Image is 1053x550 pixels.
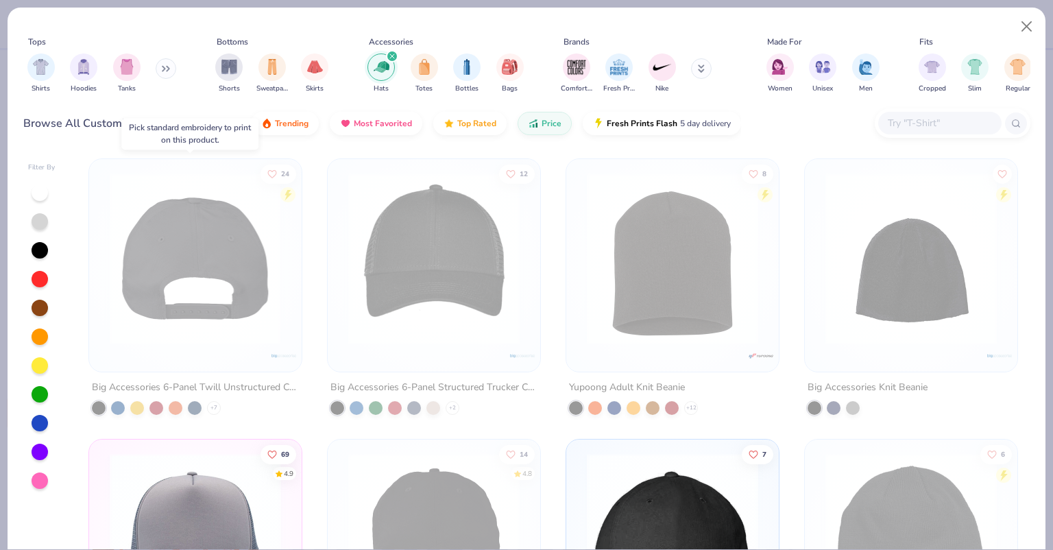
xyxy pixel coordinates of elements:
div: filter for Shirts [27,53,55,94]
img: Nike Image [652,57,673,77]
button: filter button [453,53,481,94]
span: Bottles [455,84,479,94]
img: 3e8dc27c-2277-4022-ac7c-fb6e0773d416 [819,173,1004,344]
button: filter button [367,53,395,94]
img: Regular Image [1010,59,1026,75]
span: Comfort Colors [561,84,592,94]
span: Totes [415,84,433,94]
button: filter button [852,53,880,94]
button: Close [1014,14,1040,40]
span: + 12 [686,404,696,412]
div: filter for Hats [367,53,395,94]
div: Big Accessories 6-Panel Twill Unstructured Cap [92,379,299,396]
div: filter for Sweatpants [256,53,288,94]
button: filter button [603,53,635,94]
img: Bags Image [502,59,517,75]
img: trending.gif [261,118,272,129]
div: Fits [919,36,933,48]
span: 24 [282,170,290,177]
button: Trending [251,112,319,135]
div: Browse All Customizable Products [23,115,198,132]
img: Women Image [772,59,788,75]
div: Made For [767,36,801,48]
button: filter button [1004,53,1032,94]
div: Filter By [28,163,56,173]
img: Cropped Image [924,59,940,75]
span: Price [542,118,561,129]
button: filter button [649,53,676,94]
button: filter button [113,53,141,94]
div: filter for Totes [411,53,438,94]
div: Accessories [369,36,413,48]
div: filter for Tanks [113,53,141,94]
div: filter for Shorts [215,53,243,94]
img: Hats Image [374,59,389,75]
div: filter for Fresh Prints [603,53,635,94]
button: Like [993,164,1012,183]
span: Top Rated [457,118,496,129]
div: filter for Unisex [809,53,836,94]
button: Like [261,164,297,183]
button: filter button [411,53,438,94]
span: + 2 [449,404,456,412]
span: Hoodies [71,84,97,94]
button: filter button [809,53,836,94]
button: Like [499,164,535,183]
div: Bottoms [217,36,248,48]
div: filter for Comfort Colors [561,53,592,94]
img: TopRated.gif [444,118,455,129]
img: Tanks Image [119,59,134,75]
button: Price [518,112,572,135]
img: Totes Image [417,59,432,75]
img: Bottles Image [459,59,474,75]
span: Skirts [306,84,324,94]
div: filter for Hoodies [70,53,97,94]
div: filter for Women [766,53,794,94]
button: filter button [496,53,524,94]
button: filter button [215,53,243,94]
div: filter for Regular [1004,53,1032,94]
div: Big Accessories 6-Panel Structured Trucker Cap [330,379,537,396]
span: 6 [1001,451,1005,457]
img: Yupoong logo [747,342,775,370]
span: 69 [282,451,290,457]
div: filter for Men [852,53,880,94]
span: 5 day delivery [680,116,731,132]
button: Top Rated [433,112,507,135]
button: filter button [301,53,328,94]
span: Trending [275,118,308,129]
button: Like [261,444,297,464]
img: Comfort Colors Image [566,57,587,77]
img: flash.gif [593,118,604,129]
span: Sweatpants [256,84,288,94]
div: 4.8 [522,468,532,479]
div: 4.9 [285,468,294,479]
span: Women [768,84,792,94]
img: Fresh Prints Image [609,57,629,77]
span: Shirts [32,84,50,94]
span: Unisex [812,84,833,94]
img: Men Image [858,59,873,75]
button: filter button [27,53,55,94]
span: Nike [655,84,668,94]
button: filter button [919,53,946,94]
span: 7 [762,451,766,457]
input: Try "T-Shirt" [886,115,992,131]
img: Big Accessories logo [509,342,536,370]
button: Fresh Prints Flash5 day delivery [583,112,741,135]
img: Big Accessories logo [270,342,298,370]
span: Cropped [919,84,946,94]
button: Like [742,444,773,464]
button: filter button [766,53,794,94]
img: Shirts Image [33,59,49,75]
img: Hoodies Image [76,59,91,75]
div: filter for Bags [496,53,524,94]
button: filter button [561,53,592,94]
div: filter for Skirts [301,53,328,94]
button: Like [742,164,773,183]
div: Pick standard embroidery to print on this product. [129,121,251,146]
img: Skirts Image [307,59,323,75]
span: Most Favorited [354,118,412,129]
img: Slim Image [967,59,982,75]
img: b55443c0-e279-45e2-9b2b-1670d31d65e7 [341,173,526,344]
